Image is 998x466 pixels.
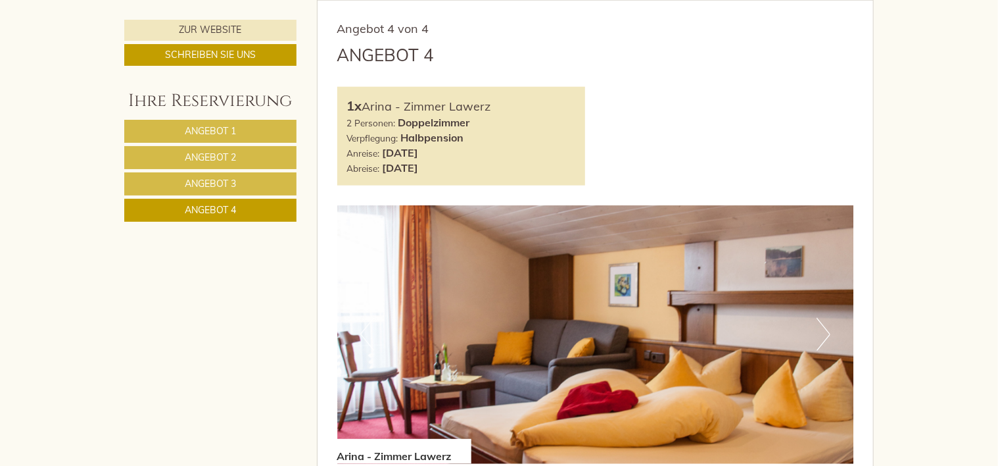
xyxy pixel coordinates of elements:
b: [DATE] [383,161,419,174]
button: Previous [360,318,374,351]
b: 1x [347,97,362,114]
b: Doppelzimmer [398,116,470,129]
a: Zur Website [124,20,297,41]
span: Angebot 4 [185,204,236,216]
small: Abreise: [347,163,380,174]
span: Angebot 2 [185,151,236,163]
img: image [337,205,854,464]
small: Verpflegung: [347,132,398,143]
small: Anreise: [347,147,380,159]
div: Arina - Zimmer Lawerz [347,97,576,116]
span: Angebot 1 [185,125,236,137]
div: Ihre Reservierung [124,89,297,113]
b: [DATE] [383,146,419,159]
a: Schreiben Sie uns [124,44,297,66]
span: Angebot 3 [185,178,236,190]
div: Arina - Zimmer Lawerz [337,439,471,464]
span: Angebot 4 von 4 [337,21,429,36]
small: 2 Personen: [347,117,396,128]
div: Angebot 4 [337,43,435,67]
button: Next [817,318,830,351]
b: Halbpension [401,131,464,144]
